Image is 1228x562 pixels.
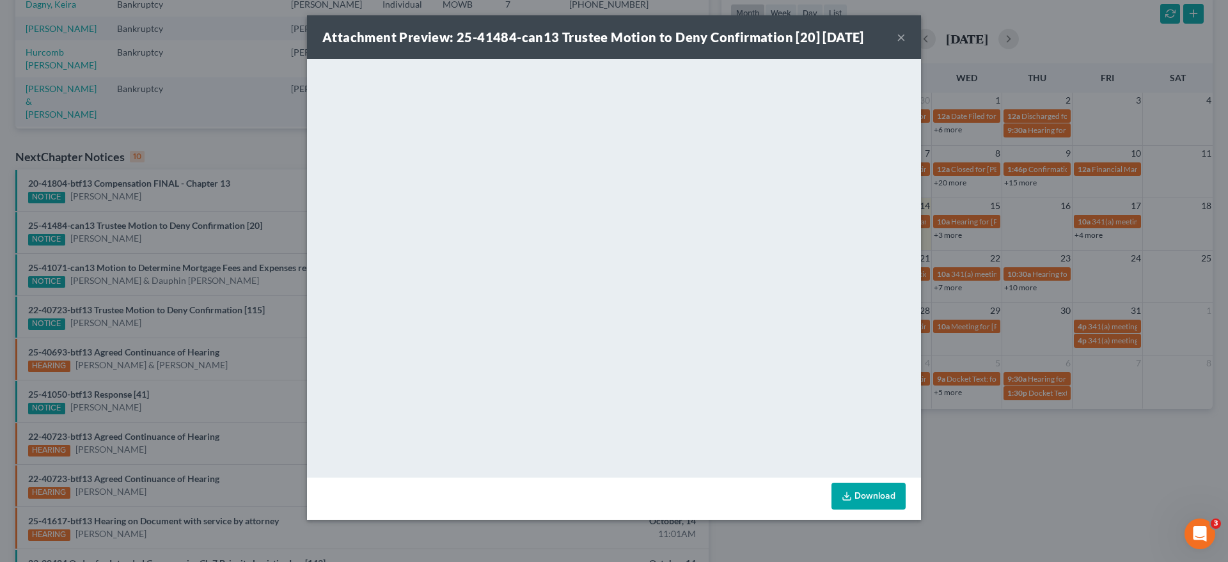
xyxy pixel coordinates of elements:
iframe: <object ng-attr-data='[URL][DOMAIN_NAME]' type='application/pdf' width='100%' height='650px'></ob... [307,59,921,474]
span: 3 [1211,519,1221,529]
a: Download [831,483,906,510]
button: × [897,29,906,45]
strong: Attachment Preview: 25-41484-can13 Trustee Motion to Deny Confirmation [20] [DATE] [322,29,864,45]
iframe: Intercom live chat [1185,519,1215,549]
